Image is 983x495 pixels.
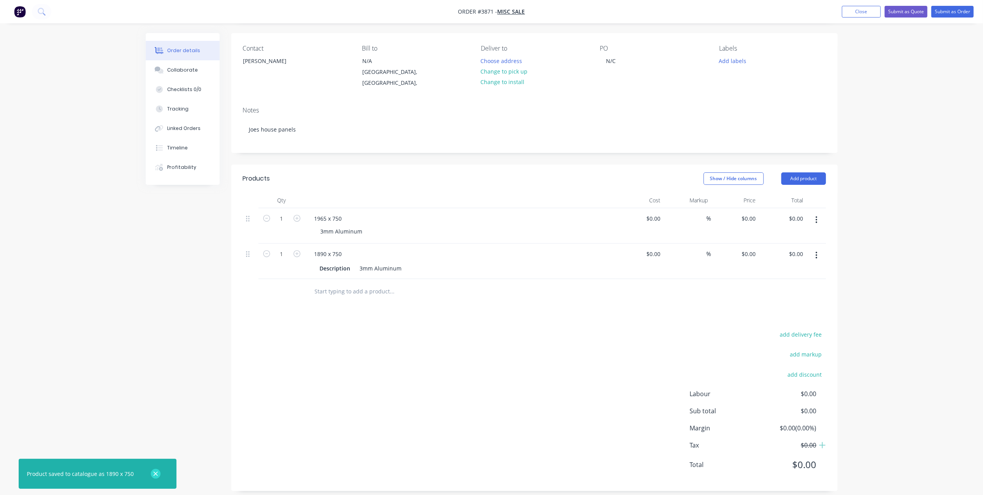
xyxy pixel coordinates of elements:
span: $0.00 [759,406,816,416]
div: 3mm Aluminum [314,226,369,237]
div: Cost [616,193,664,208]
div: Tracking [167,105,189,112]
button: Submit as Order [931,6,974,18]
div: N/A[GEOGRAPHIC_DATA], [GEOGRAPHIC_DATA], [356,55,433,89]
div: Bill to [362,45,468,52]
button: Tracking [146,99,220,119]
button: Close [842,6,881,18]
div: Joes house panels [243,118,826,141]
button: Profitability [146,158,220,177]
a: Misc Sale [498,8,525,16]
div: Price [711,193,759,208]
div: 1890 x 750 [308,248,348,260]
button: Collaborate [146,60,220,80]
div: N/C [600,55,622,67]
span: Labour [690,389,759,398]
div: Timeline [167,144,188,151]
div: Contact [243,45,349,52]
div: Product saved to catalogue as 1890 x 750 [27,470,134,478]
div: Qty [258,193,305,208]
button: Show / Hide columns [704,172,764,185]
span: Total [690,460,759,469]
div: Checklists 0/0 [167,86,201,93]
div: [PERSON_NAME] [237,55,314,80]
span: % [707,249,711,258]
span: Margin [690,423,759,433]
div: PO [600,45,707,52]
div: 1965 x 750 [308,213,348,224]
div: Markup [663,193,711,208]
span: Sub total [690,406,759,416]
button: Add product [781,172,826,185]
input: Start typing to add a product... [314,284,470,299]
span: $0.00 [759,389,816,398]
button: Submit as Quote [885,6,927,18]
button: Timeline [146,138,220,158]
button: Order details [146,41,220,60]
span: $0.00 ( 0.00 %) [759,423,816,433]
button: Checklists 0/0 [146,80,220,99]
div: N/A [362,56,427,67]
div: Order details [167,47,200,54]
span: $0.00 [759,441,816,450]
button: Change to pick up [477,66,532,77]
span: % [707,214,711,223]
div: 3mm Aluminum [357,263,405,274]
img: Factory [14,6,26,18]
div: Deliver to [481,45,587,52]
div: Description [317,263,354,274]
button: add markup [786,349,826,360]
button: Change to install [477,77,529,87]
span: Order #3871 - [458,8,498,16]
span: $0.00 [759,458,816,472]
div: Linked Orders [167,125,201,132]
div: Labels [719,45,826,52]
span: Tax [690,441,759,450]
button: add delivery fee [776,329,826,340]
button: Add labels [715,55,751,66]
div: Collaborate [167,67,198,74]
button: add discount [784,369,826,379]
div: Total [759,193,807,208]
div: Profitability [167,164,196,171]
div: [GEOGRAPHIC_DATA], [GEOGRAPHIC_DATA], [362,67,427,88]
div: [PERSON_NAME] [243,56,308,67]
button: Linked Orders [146,119,220,138]
div: Notes [243,107,826,114]
div: Products [243,174,270,183]
button: Choose address [477,55,526,66]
